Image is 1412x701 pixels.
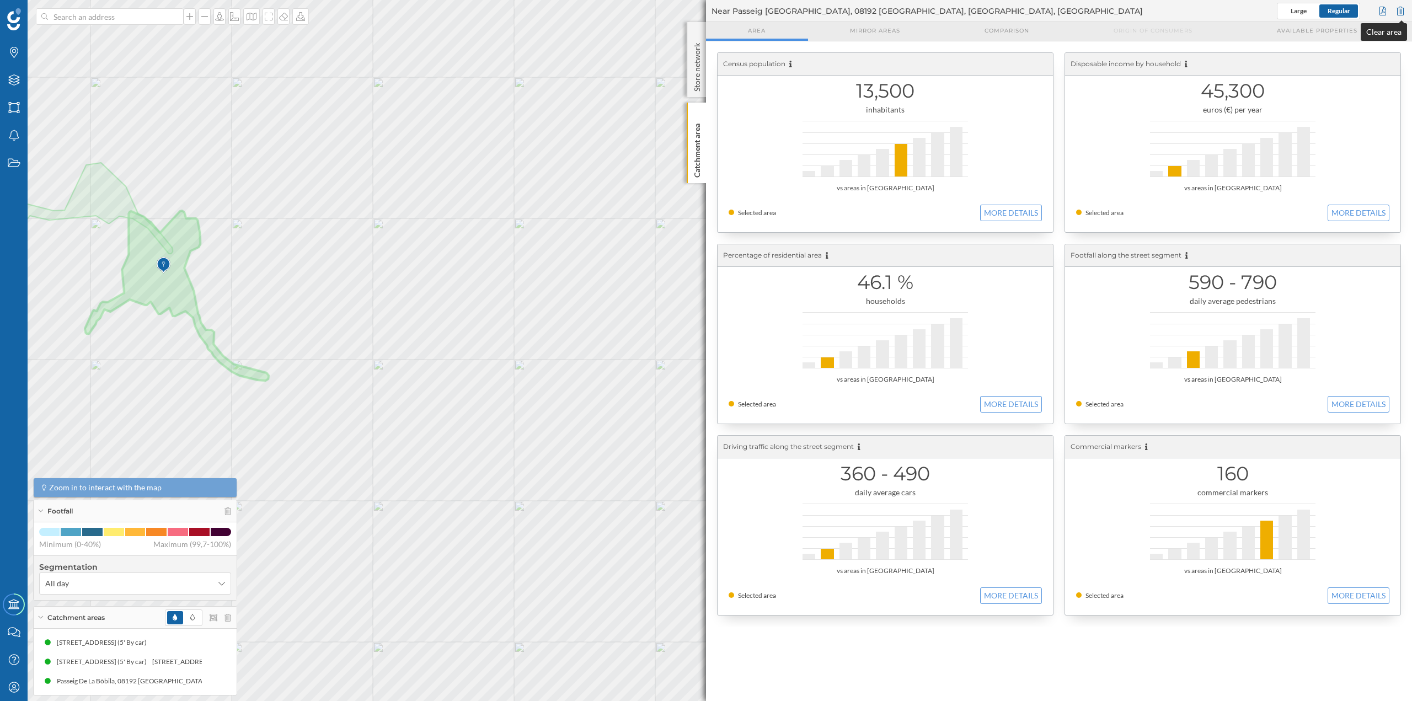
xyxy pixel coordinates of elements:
[729,272,1042,293] h1: 46.1 %
[47,506,73,516] span: Footfall
[45,578,69,589] span: All day
[57,676,379,687] div: Passeig De La Bòbila, 08192 [GEOGRAPHIC_DATA], [GEOGRAPHIC_DATA], [GEOGRAPHIC_DATA] (5' By car)
[157,254,170,276] img: Marker
[692,39,703,92] p: Store network
[1076,183,1389,194] div: vs areas in [GEOGRAPHIC_DATA]
[153,539,231,550] span: Maximum (99,7-100%)
[39,539,101,550] span: Minimum (0-40%)
[729,296,1042,307] div: households
[850,26,900,35] span: Mirror areas
[729,565,1042,576] div: vs areas in [GEOGRAPHIC_DATA]
[1361,23,1407,41] div: Clear area
[1328,205,1389,221] button: MORE DETAILS
[7,8,21,30] img: Geoblink Logo
[1085,400,1124,408] span: Selected area
[1114,26,1192,35] span: Origin of consumers
[1076,81,1389,101] h1: 45,300
[980,587,1042,604] button: MORE DETAILS
[1076,487,1389,498] div: commercial markers
[729,183,1042,194] div: vs areas in [GEOGRAPHIC_DATA]
[692,119,703,178] p: Catchment area
[57,637,152,648] div: [STREET_ADDRESS] (5' By car)
[729,463,1042,484] h1: 360 - 490
[1076,374,1389,385] div: vs areas in [GEOGRAPHIC_DATA]
[22,8,62,18] span: Support
[729,81,1042,101] h1: 13,500
[718,436,1053,458] div: Driving traffic along the street segment
[47,613,105,623] span: Catchment areas
[729,374,1042,385] div: vs areas in [GEOGRAPHIC_DATA]
[1085,208,1124,217] span: Selected area
[729,487,1042,498] div: daily average cars
[712,6,1143,17] span: Near Passeig [GEOGRAPHIC_DATA], 08192 [GEOGRAPHIC_DATA], [GEOGRAPHIC_DATA], [GEOGRAPHIC_DATA]
[738,591,776,600] span: Selected area
[985,26,1029,35] span: Comparison
[1065,244,1400,267] div: Footfall along the street segment
[980,205,1042,221] button: MORE DETAILS
[1328,7,1350,15] span: Regular
[152,656,248,667] div: [STREET_ADDRESS] (5' By car)
[1328,587,1389,604] button: MORE DETAILS
[718,53,1053,76] div: Census population
[1328,396,1389,413] button: MORE DETAILS
[1076,104,1389,115] div: euros (€) per year
[980,396,1042,413] button: MORE DETAILS
[748,26,766,35] span: Area
[1076,565,1389,576] div: vs areas in [GEOGRAPHIC_DATA]
[729,104,1042,115] div: inhabitants
[1076,463,1389,484] h1: 160
[1291,7,1307,15] span: Large
[738,400,776,408] span: Selected area
[718,244,1053,267] div: Percentage of residential area
[49,482,162,493] span: Zoom in to interact with the map
[738,208,776,217] span: Selected area
[1085,591,1124,600] span: Selected area
[1277,26,1357,35] span: Available properties
[1065,436,1400,458] div: Commercial markers
[1065,53,1400,76] div: Disposable income by household
[1076,296,1389,307] div: daily average pedestrians
[57,656,152,667] div: [STREET_ADDRESS] (5' By car)
[1076,272,1389,293] h1: 590 - 790
[39,561,231,572] h4: Segmentation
